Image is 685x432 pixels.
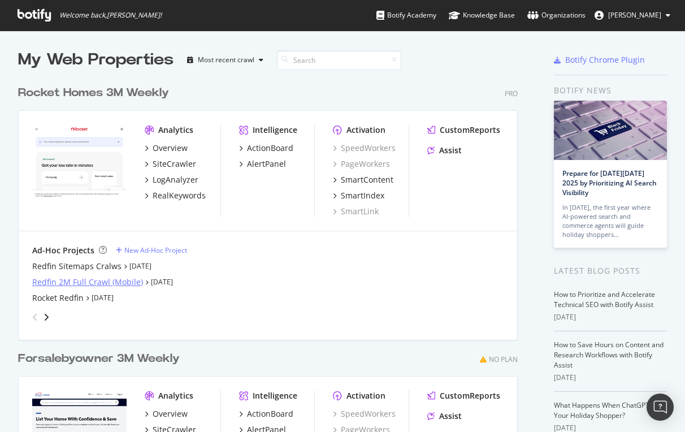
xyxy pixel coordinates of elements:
[647,394,674,421] div: Open Intercom Messenger
[158,390,193,401] div: Analytics
[440,390,500,401] div: CustomReports
[554,312,667,322] div: [DATE]
[376,10,436,21] div: Botify Academy
[239,408,293,420] a: ActionBoard
[153,190,206,201] div: RealKeywords
[427,124,500,136] a: CustomReports
[554,400,656,420] a: What Happens When ChatGPT Is Your Holiday Shopper?
[116,245,187,255] a: New Ad-Hoc Project
[153,174,198,185] div: LogAnalyzer
[427,411,462,422] a: Assist
[153,408,188,420] div: Overview
[28,308,42,326] div: angle-left
[145,408,188,420] a: Overview
[554,101,667,160] img: Prepare for Black Friday 2025 by Prioritizing AI Search Visibility
[449,10,515,21] div: Knowledge Base
[18,351,184,367] a: Forsalebyowner 3M Weekly
[346,390,385,401] div: Activation
[153,158,196,170] div: SiteCrawler
[18,85,174,101] a: Rocket Homes 3M Weekly
[489,355,518,364] div: No Plan
[439,411,462,422] div: Assist
[608,10,661,20] span: Norma Moras
[32,261,122,272] a: Redfin Sitemaps Cralws
[32,245,94,256] div: Ad-Hoc Projects
[565,54,645,66] div: Botify Chrome Plugin
[145,158,196,170] a: SiteCrawler
[333,206,379,217] a: SmartLink
[239,158,286,170] a: AlertPanel
[586,6,679,24] button: [PERSON_NAME]
[42,312,50,323] div: angle-right
[253,390,297,401] div: Intelligence
[151,277,173,287] a: [DATE]
[32,124,127,200] img: www.rocket.com
[341,174,393,185] div: SmartContent
[333,190,384,201] a: SmartIndex
[247,142,293,154] div: ActionBoard
[440,124,500,136] div: CustomReports
[346,124,385,136] div: Activation
[554,265,667,277] div: Latest Blog Posts
[333,174,393,185] a: SmartContent
[427,390,500,401] a: CustomReports
[145,142,188,154] a: Overview
[18,351,180,367] div: Forsalebyowner 3M Weekly
[153,142,188,154] div: Overview
[92,293,114,303] a: [DATE]
[32,277,143,288] a: Redfin 2M Full Crawl (Mobile)
[554,54,645,66] a: Botify Chrome Plugin
[239,142,293,154] a: ActionBoard
[18,49,174,71] div: My Web Properties
[145,190,206,201] a: RealKeywords
[59,11,162,20] span: Welcome back, [PERSON_NAME] !
[554,373,667,383] div: [DATE]
[554,84,667,97] div: Botify news
[505,89,518,98] div: Pro
[253,124,297,136] div: Intelligence
[341,190,384,201] div: SmartIndex
[32,292,84,304] a: Rocket Redfin
[333,408,396,420] a: SpeedWorkers
[277,50,401,70] input: Search
[427,145,462,156] a: Assist
[247,408,293,420] div: ActionBoard
[333,142,396,154] a: SpeedWorkers
[198,57,254,63] div: Most recent crawl
[439,145,462,156] div: Assist
[158,124,193,136] div: Analytics
[562,169,657,197] a: Prepare for [DATE][DATE] 2025 by Prioritizing AI Search Visibility
[247,158,286,170] div: AlertPanel
[527,10,586,21] div: Organizations
[554,290,655,309] a: How to Prioritize and Accelerate Technical SEO with Botify Assist
[129,261,151,271] a: [DATE]
[18,85,169,101] div: Rocket Homes 3M Weekly
[333,158,390,170] a: PageWorkers
[554,340,664,370] a: How to Save Hours on Content and Research Workflows with Botify Assist
[145,174,198,185] a: LogAnalyzer
[562,203,658,239] div: In [DATE], the first year where AI-powered search and commerce agents will guide holiday shoppers…
[124,245,187,255] div: New Ad-Hoc Project
[183,51,268,69] button: Most recent crawl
